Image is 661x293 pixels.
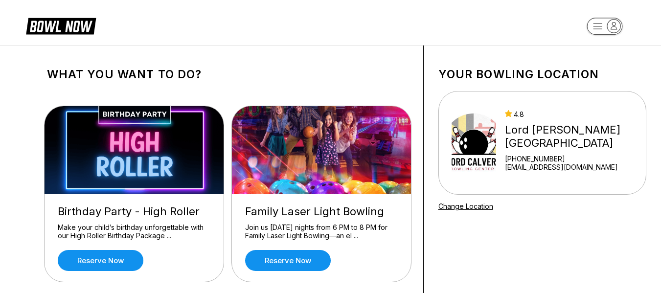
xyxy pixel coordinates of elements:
[438,202,493,210] a: Change Location
[505,155,641,163] div: [PHONE_NUMBER]
[505,123,641,150] div: Lord [PERSON_NAME][GEOGRAPHIC_DATA]
[232,106,412,194] img: Family Laser Light Bowling
[58,205,210,218] div: Birthday Party - High Roller
[47,68,409,81] h1: What you want to do?
[245,250,331,271] a: Reserve now
[245,223,398,240] div: Join us [DATE] nights from 6 PM to 8 PM for Family Laser Light Bowling—an el ...
[245,205,398,218] div: Family Laser Light Bowling
[58,223,210,240] div: Make your child’s birthday unforgettable with our High Roller Birthday Package ...
[505,163,641,171] a: [EMAIL_ADDRESS][DOMAIN_NAME]
[45,106,225,194] img: Birthday Party - High Roller
[452,106,497,180] img: Lord Calvert Bowling Center
[438,68,646,81] h1: Your bowling location
[505,110,641,118] div: 4.8
[58,250,143,271] a: Reserve now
